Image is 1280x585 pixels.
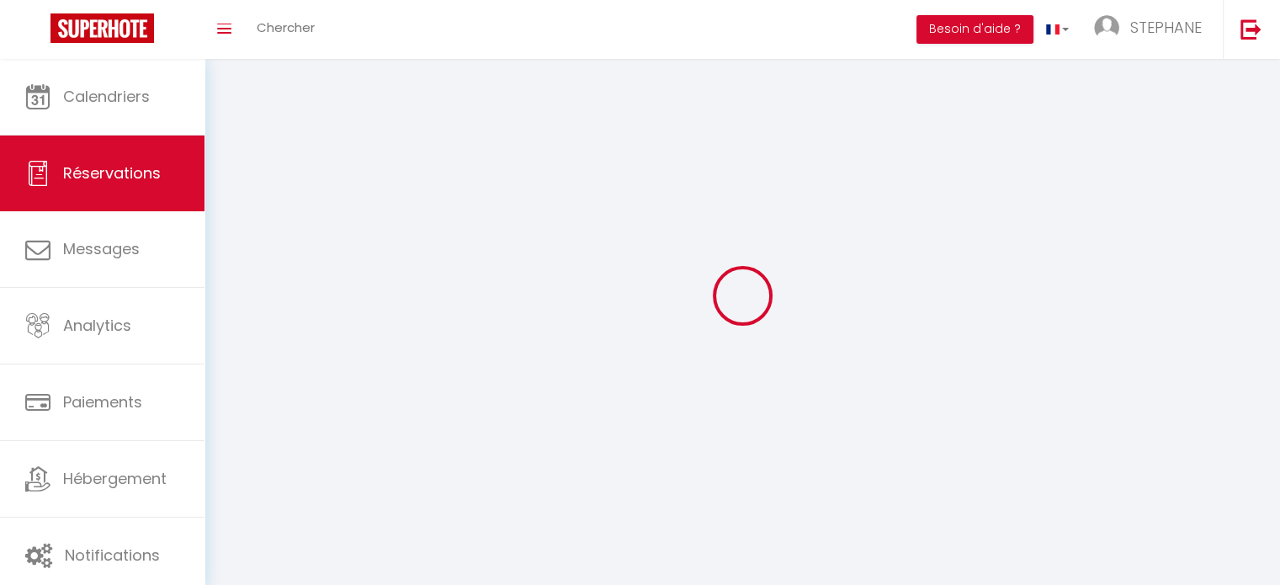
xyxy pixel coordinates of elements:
[65,545,160,566] span: Notifications
[63,391,142,412] span: Paiements
[257,19,315,36] span: Chercher
[63,86,150,107] span: Calendriers
[13,7,64,57] button: Ouvrir le widget de chat LiveChat
[63,315,131,336] span: Analytics
[1130,17,1202,38] span: STEPHANE
[63,162,161,183] span: Réservations
[1240,19,1261,40] img: logout
[63,238,140,259] span: Messages
[50,13,154,43] img: Super Booking
[916,15,1033,44] button: Besoin d'aide ?
[63,468,167,489] span: Hébergement
[1094,15,1119,40] img: ...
